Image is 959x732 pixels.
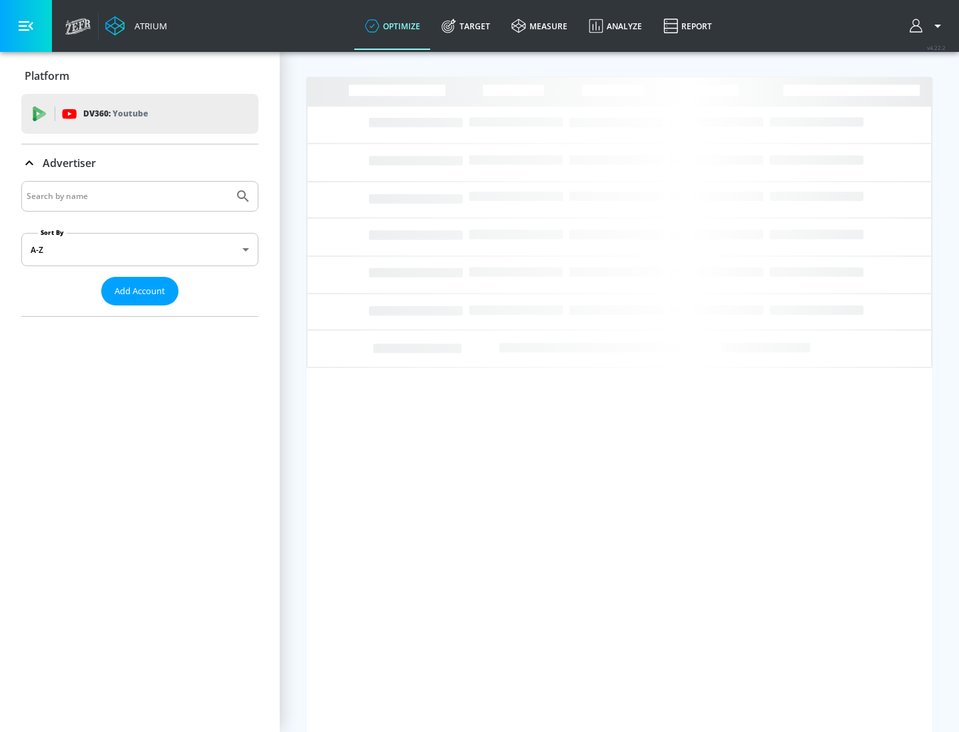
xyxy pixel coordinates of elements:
[578,2,653,50] a: Analyze
[25,69,69,83] p: Platform
[105,16,167,36] a: Atrium
[431,2,501,50] a: Target
[653,2,723,50] a: Report
[927,44,946,51] span: v 4.22.2
[115,283,165,299] span: Add Account
[27,188,228,205] input: Search by name
[129,20,167,32] div: Atrium
[43,156,96,170] p: Advertiser
[21,305,258,316] nav: list of Advertiser
[101,277,178,305] button: Add Account
[21,181,258,316] div: Advertiser
[21,94,258,134] div: DV360: Youtube
[21,57,258,94] div: Platform
[21,144,258,182] div: Advertiser
[38,228,67,237] label: Sort By
[83,106,148,121] p: DV360:
[501,2,578,50] a: measure
[21,233,258,266] div: A-Z
[354,2,431,50] a: optimize
[113,106,148,120] p: Youtube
